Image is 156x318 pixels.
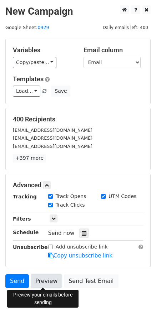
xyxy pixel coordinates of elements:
strong: Schedule [13,230,39,235]
a: Send Test Email [64,274,118,288]
strong: Tracking [13,194,37,199]
h2: New Campaign [5,5,151,18]
label: Track Clicks [56,201,85,209]
a: +397 more [13,154,46,163]
small: [EMAIL_ADDRESS][DOMAIN_NAME] [13,135,92,141]
a: Send [5,274,29,288]
label: Track Opens [56,193,86,200]
strong: Unsubscribe [13,244,48,250]
h5: 400 Recipients [13,115,143,123]
a: Load... [13,86,40,97]
small: [EMAIL_ADDRESS][DOMAIN_NAME] [13,144,92,149]
label: UTM Codes [109,193,136,200]
strong: Filters [13,216,31,222]
span: Send now [48,230,75,236]
a: Copy/paste... [13,57,56,68]
small: [EMAIL_ADDRESS][DOMAIN_NAME] [13,127,92,133]
div: Preview your emails before sending [7,290,79,308]
h5: Advanced [13,181,143,189]
a: 0929 [37,25,49,30]
h5: Email column [84,46,144,54]
h5: Variables [13,46,73,54]
a: Templates [13,75,44,83]
small: Google Sheet: [5,25,49,30]
span: Daily emails left: 400 [100,24,151,32]
button: Save [51,86,70,97]
iframe: Chat Widget [120,284,156,318]
a: Daily emails left: 400 [100,25,151,30]
label: Add unsubscribe link [56,243,108,251]
a: Preview [31,274,62,288]
a: Copy unsubscribe link [48,252,112,259]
